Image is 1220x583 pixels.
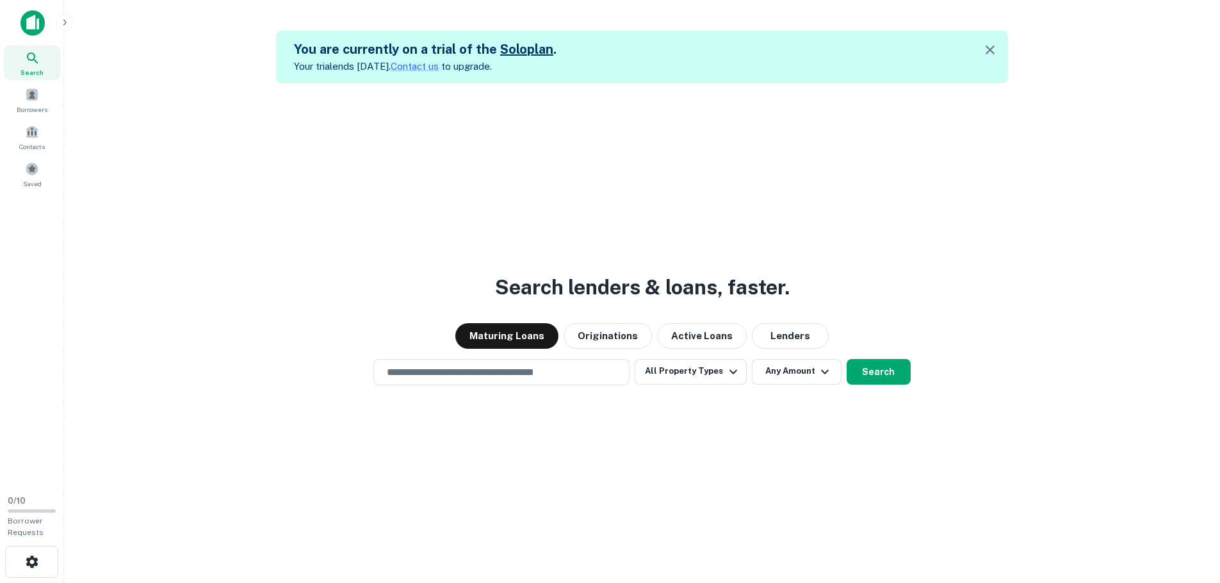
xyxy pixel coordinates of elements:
button: Originations [564,323,652,349]
iframe: Chat Widget [1156,481,1220,542]
span: 0 / 10 [8,496,26,506]
span: Contacts [19,141,45,152]
span: Borrowers [17,104,47,115]
h3: Search lenders & loans, faster. [495,272,790,303]
a: Borrowers [4,83,60,117]
button: Lenders [752,323,829,349]
span: Search [20,67,44,77]
button: Maturing Loans [455,323,558,349]
span: Saved [23,179,42,189]
a: Saved [4,157,60,191]
a: Contacts [4,120,60,154]
img: capitalize-icon.png [20,10,45,36]
button: All Property Types [635,359,746,385]
a: Contact us [391,61,439,72]
span: Borrower Requests [8,516,44,537]
button: Active Loans [657,323,747,349]
a: Soloplan [500,42,553,57]
a: Search [4,45,60,80]
button: Any Amount [752,359,842,385]
p: Your trial ends [DATE]. to upgrade. [294,59,557,74]
button: Search [847,359,911,385]
h5: You are currently on a trial of the . [294,40,557,59]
